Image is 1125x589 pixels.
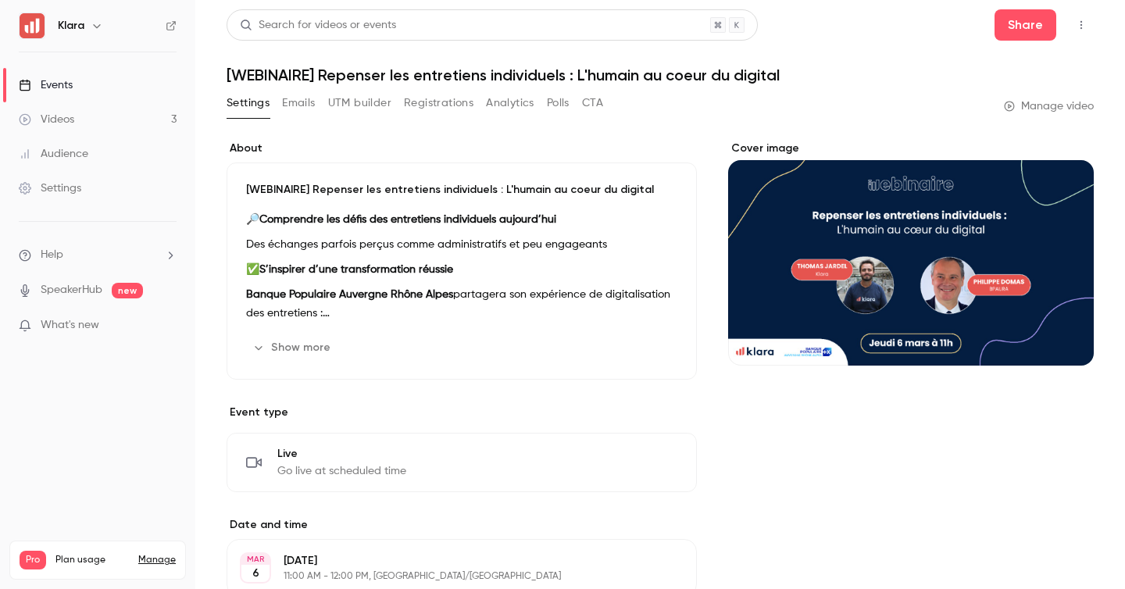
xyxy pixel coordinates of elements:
div: Search for videos or events [240,17,396,34]
button: CTA [582,91,603,116]
p: [DATE] [284,553,614,569]
span: Go live at scheduled time [277,463,406,479]
span: new [112,283,143,298]
label: About [227,141,697,156]
a: Manage [138,554,176,566]
h6: Klara [58,18,84,34]
p: ✅ [246,260,677,279]
p: Des échanges parfois perçus comme administratifs et peu engageants [246,235,677,254]
span: Help [41,247,63,263]
label: Cover image [728,141,1094,156]
strong: Banque Populaire Auvergne Rhône Alpes [246,289,453,300]
span: Pro [20,551,46,569]
button: Show more [246,335,340,360]
span: What's new [41,317,99,334]
p: Event type [227,405,697,420]
button: Registrations [404,91,473,116]
p: partagera son expérience de digitalisation des entretiens : [246,285,677,323]
button: Polls [547,91,570,116]
img: Klara [20,13,45,38]
div: Audience [19,146,88,162]
button: Emails [282,91,315,116]
strong: S’inspirer d’une transformation réussie [259,264,453,275]
div: MAR [241,554,270,565]
button: Analytics [486,91,534,116]
p: 11:00 AM - 12:00 PM, [GEOGRAPHIC_DATA]/[GEOGRAPHIC_DATA] [284,570,614,583]
button: Share [995,9,1056,41]
button: UTM builder [328,91,391,116]
p: 🔎 [246,210,677,229]
p: [WEBINAIRE] Repenser les entretiens individuels : L'humain au coeur du digital [246,182,677,198]
label: Date and time [227,517,697,533]
span: Plan usage [55,554,129,566]
span: Live [277,446,406,462]
div: Videos [19,112,74,127]
a: SpeakerHub [41,282,102,298]
div: Events [19,77,73,93]
li: help-dropdown-opener [19,247,177,263]
a: Manage video [1004,98,1094,114]
strong: Comprendre les défis des entretiens individuels aujourd’hui [259,214,556,225]
section: Cover image [728,141,1094,366]
button: Settings [227,91,270,116]
div: Settings [19,180,81,196]
iframe: Noticeable Trigger [158,319,177,333]
h1: [WEBINAIRE] Repenser les entretiens individuels : L'humain au coeur du digital [227,66,1094,84]
p: 6 [252,566,259,581]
